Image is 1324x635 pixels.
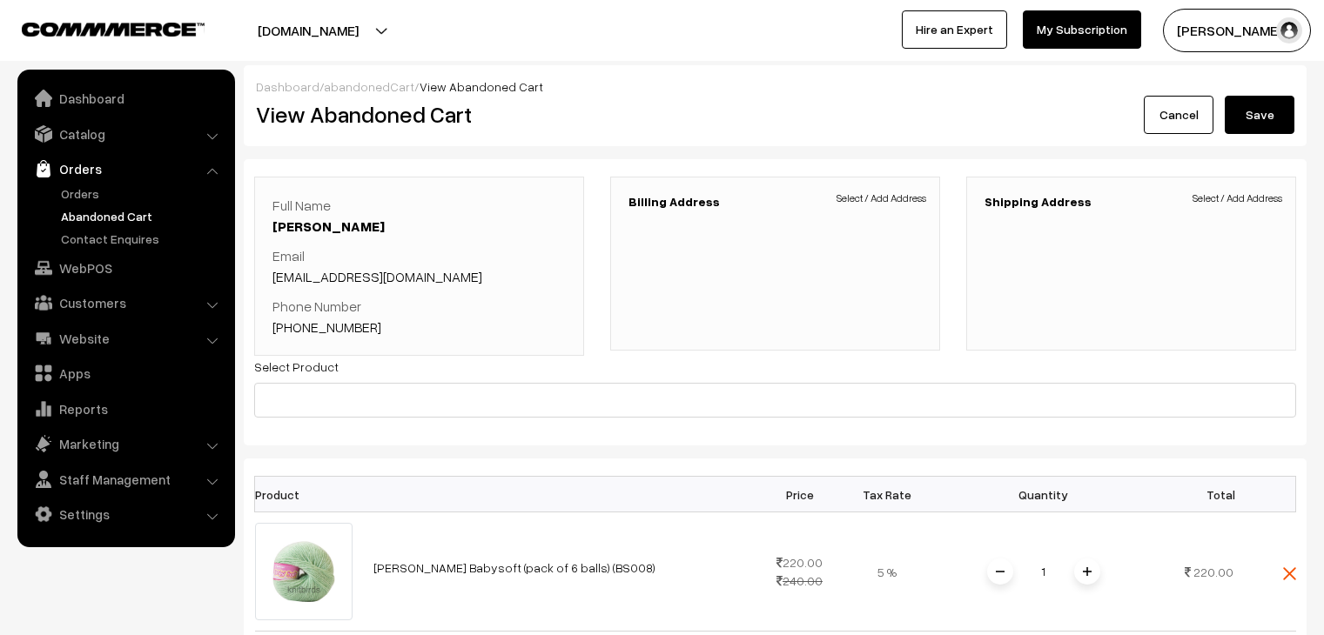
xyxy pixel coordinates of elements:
[1276,17,1302,43] img: user
[902,10,1007,49] a: Hire an Expert
[931,477,1157,512] th: Quantity
[272,318,381,336] a: [PHONE_NUMBER]
[1083,567,1092,576] img: plusI
[877,565,897,579] span: 5 %
[22,287,229,318] a: Customers
[1283,567,1296,580] img: close
[57,207,229,225] a: Abandoned Cart
[256,101,763,128] h2: View Abandoned Cart
[272,217,385,235] a: [PERSON_NAME]
[22,498,229,530] a: Settings
[256,79,319,94] a: Dashboard
[22,323,229,354] a: Website
[776,573,823,588] strike: 240.00
[22,118,229,150] a: Catalog
[1193,565,1233,579] span: 220.00
[420,79,543,94] span: View Abandoned Cart
[254,358,339,376] label: Select Product
[272,245,566,287] p: Email
[197,9,420,52] button: [DOMAIN_NAME]
[22,428,229,459] a: Marketing
[22,17,174,38] a: COMMMERCE
[628,195,922,210] h3: Billing Address
[255,477,363,512] th: Product
[272,268,482,285] a: [EMAIL_ADDRESS][DOMAIN_NAME]
[756,512,843,632] td: 220.00
[272,296,566,338] p: Phone Number
[373,560,655,575] a: [PERSON_NAME] Babysoft (pack of 6 balls) (BS008)
[57,184,229,203] a: Orders
[1157,477,1244,512] th: Total
[22,358,229,389] a: Apps
[22,464,229,495] a: Staff Management
[22,252,229,284] a: WebPOS
[22,393,229,424] a: Reports
[1144,96,1213,134] a: Cancel
[22,23,205,36] img: COMMMERCE
[1193,190,1282,206] span: Select / Add Address
[1023,10,1141,49] a: My Subscription
[843,477,931,512] th: Tax Rate
[255,523,353,620] img: 8-1.jpg
[22,83,229,114] a: Dashboard
[324,79,414,94] a: abandonedCart
[1163,9,1311,52] button: [PERSON_NAME]…
[985,195,1278,210] h3: Shipping Address
[996,567,1005,576] img: minus
[1225,96,1294,134] button: Save
[756,477,843,512] th: Price
[272,195,566,237] p: Full Name
[22,153,229,184] a: Orders
[837,190,926,206] span: Select / Add Address
[256,77,1294,96] div: / /
[57,230,229,248] a: Contact Enquires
